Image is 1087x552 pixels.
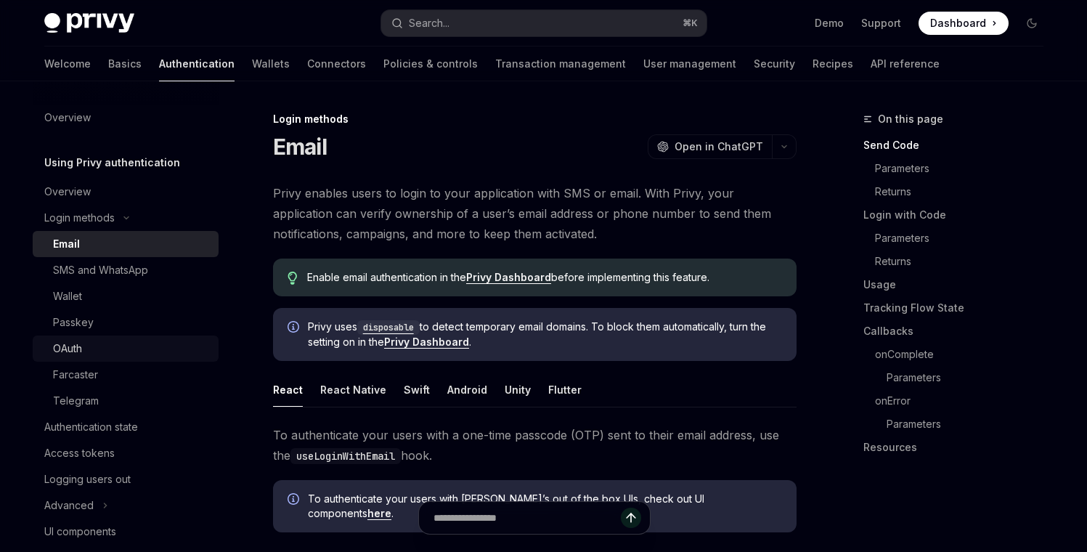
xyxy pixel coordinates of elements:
[33,440,219,466] a: Access tokens
[875,250,1055,273] a: Returns
[875,180,1055,203] a: Returns
[159,46,235,81] a: Authentication
[307,46,366,81] a: Connectors
[878,110,943,128] span: On this page
[33,466,219,492] a: Logging users out
[863,273,1055,296] a: Usage
[466,271,551,284] a: Privy Dashboard
[33,388,219,414] a: Telegram
[33,414,219,440] a: Authentication state
[33,231,219,257] a: Email
[273,373,303,407] button: React
[33,257,219,283] a: SMS and WhatsApp
[875,157,1055,180] a: Parameters
[648,134,772,159] button: Open in ChatGPT
[53,366,98,383] div: Farcaster
[887,366,1055,389] a: Parameters
[357,320,420,333] a: disposable
[44,154,180,171] h5: Using Privy authentication
[643,46,736,81] a: User management
[404,373,430,407] button: Swift
[288,321,302,336] svg: Info
[930,16,986,31] span: Dashboard
[44,445,115,462] div: Access tokens
[357,320,420,335] code: disposable
[863,296,1055,320] a: Tracking Flow State
[621,508,641,528] button: Send message
[1020,12,1043,35] button: Toggle dark mode
[308,320,782,349] span: Privy uses to detect temporary email domains. To block them automatically, turn the setting on in...
[754,46,795,81] a: Security
[683,17,698,29] span: ⌘ K
[44,209,115,227] div: Login methods
[288,272,298,285] svg: Tip
[495,46,626,81] a: Transaction management
[863,134,1055,157] a: Send Code
[384,336,469,349] a: Privy Dashboard
[33,362,219,388] a: Farcaster
[44,109,91,126] div: Overview
[919,12,1009,35] a: Dashboard
[33,283,219,309] a: Wallet
[44,497,94,514] div: Advanced
[252,46,290,81] a: Wallets
[875,343,1055,366] a: onComplete
[273,112,797,126] div: Login methods
[44,418,138,436] div: Authentication state
[33,179,219,205] a: Overview
[875,389,1055,413] a: onError
[505,373,531,407] button: Unity
[33,519,219,545] a: UI components
[863,436,1055,459] a: Resources
[887,413,1055,436] a: Parameters
[815,16,844,31] a: Demo
[863,320,1055,343] a: Callbacks
[53,288,82,305] div: Wallet
[44,13,134,33] img: dark logo
[44,46,91,81] a: Welcome
[53,340,82,357] div: OAuth
[813,46,853,81] a: Recipes
[383,46,478,81] a: Policies & controls
[53,314,94,331] div: Passkey
[273,183,797,244] span: Privy enables users to login to your application with SMS or email. With Privy, your application ...
[320,373,386,407] button: React Native
[871,46,940,81] a: API reference
[308,492,782,521] span: To authenticate your users with [PERSON_NAME]’s out of the box UIs, check out UI components .
[447,373,487,407] button: Android
[273,134,327,160] h1: Email
[44,183,91,200] div: Overview
[33,105,219,131] a: Overview
[381,10,707,36] button: Search...⌘K
[44,471,131,488] div: Logging users out
[53,235,80,253] div: Email
[33,336,219,362] a: OAuth
[273,425,797,466] span: To authenticate your users with a one-time passcode (OTP) sent to their email address, use the hook.
[53,392,99,410] div: Telegram
[44,523,116,540] div: UI components
[108,46,142,81] a: Basics
[33,309,219,336] a: Passkey
[861,16,901,31] a: Support
[307,270,781,285] span: Enable email authentication in the before implementing this feature.
[675,139,763,154] span: Open in ChatGPT
[53,261,148,279] div: SMS and WhatsApp
[409,15,449,32] div: Search...
[875,227,1055,250] a: Parameters
[288,493,302,508] svg: Info
[863,203,1055,227] a: Login with Code
[548,373,582,407] button: Flutter
[290,448,401,464] code: useLoginWithEmail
